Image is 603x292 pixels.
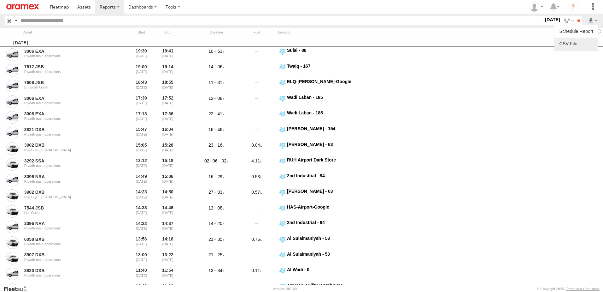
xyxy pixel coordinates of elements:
span: 53 [218,49,224,54]
div: Entered prior to selected date range [129,267,153,281]
span: 34 [218,268,224,273]
span: 13 [208,205,216,210]
div: Riyadh main operations [24,101,111,105]
div: 18:55 [DATE] [156,79,180,93]
div: 0.04 [238,142,276,156]
div: 15:28 [DATE] [156,142,180,156]
div: Al Wadi - 0 [287,267,356,272]
span: 16 [218,143,224,148]
label: Search Query [13,16,18,25]
div: Al Sulaimaniyah - 53 [287,235,356,241]
div: Wadi Laban - 185 [287,110,356,116]
a: 7606 JSB [24,80,111,85]
a: 3902 DXB [24,142,111,148]
a: Terms and Conditions [566,287,600,291]
div: [PERSON_NAME] - 154 [287,126,356,131]
div: Aramex-Agility Warehouse [287,283,356,288]
a: 3907 DXB [24,252,111,258]
label: Click to View Event Location [278,173,357,187]
label: Click to View Event Location [278,142,357,156]
label: [DATE] [544,16,561,23]
a: 3821 DXB [24,127,111,132]
div: 2nd Industrial - 94 [287,220,356,225]
a: 3096 NRA [24,174,111,179]
div: Entered prior to selected date range [129,235,153,250]
label: Click to View Event Location [278,94,357,109]
span: 20 [218,221,224,226]
span: 11 [208,80,216,85]
div: Riyadh main operations [24,70,111,74]
div: Version: 307.00 [273,287,297,291]
label: Click to View Event Location [278,220,357,234]
div: Riyadh main operations [24,132,111,136]
div: Entered prior to selected date range [129,94,153,109]
span: 06 [213,158,220,163]
span: 23 [208,143,216,148]
div: ELQ-[PERSON_NAME]-Google [287,79,356,84]
div: Riyadh main operations [24,273,111,277]
div: 0.76 [238,235,276,250]
div: [PERSON_NAME] - 63 [287,188,356,194]
div: Riyadh main operations [24,179,111,183]
span: 22 [208,111,216,116]
a: 3006 EXA [24,95,111,101]
span: 10 [208,49,216,54]
label: Click to View Event Location [278,267,357,281]
div: 14:46 [DATE] [156,204,180,219]
span: 23 [218,284,224,289]
span: 08 [218,205,224,210]
div: 19:14 [DATE] [156,63,180,78]
div: Fatimah Alqatari [527,2,546,12]
span: 14 [208,64,216,69]
div: 13:22 [DATE] [156,251,180,266]
span: 12 [208,96,216,101]
div: 0.53 [238,173,276,187]
div: © Copyright 2025 - [537,287,600,291]
span: 02 [204,158,211,163]
label: Click to View Event Location [278,47,357,62]
span: 27 [208,190,216,195]
div: Riyadh main operations [24,226,111,230]
a: 3006 EXA [24,111,111,117]
span: 14 [208,221,216,226]
div: Hail Outlet [24,211,111,215]
div: 15:06 [DATE] [156,173,180,187]
div: Entered prior to selected date range [129,126,153,140]
label: Click to View Event Location [278,188,357,203]
span: 46 [218,127,224,132]
a: 7617 JSB [24,64,111,70]
span: 16 [208,174,216,179]
div: Riyadh main operations [24,164,111,167]
div: 17:36 [DATE] [156,110,180,125]
div: RUH - [GEOGRAPHIC_DATA] [24,195,111,199]
div: Buraidah Outlet [24,85,111,89]
label: Click to View Event Location [278,251,357,266]
div: 16:04 [DATE] [156,126,180,140]
span: 29 [218,174,224,179]
div: [PERSON_NAME] - 63 [287,142,356,147]
div: 14:37 [DATE] [156,220,180,234]
span: 08 [218,96,224,101]
div: Entered prior to selected date range [129,251,153,266]
label: Click to View Event Location [278,126,357,140]
div: Riyadh main operations [24,242,111,246]
div: Sulai - 88 [287,47,356,53]
div: 15:18 [DATE] [156,157,180,172]
span: 25 [218,252,224,257]
div: Entered prior to selected date range [129,173,153,187]
span: 33 [218,190,224,195]
a: 3902 DXB [24,189,111,195]
div: Entered prior to selected date range [129,188,153,203]
div: Entered prior to selected date range [129,142,153,156]
a: 3096 NRA [24,221,111,226]
div: Entered prior to selected date range [129,220,153,234]
i: ? [568,2,578,12]
a: 6058 BXB [24,236,111,242]
label: Click to View Event Location [278,204,357,219]
div: 2nd Industrial - 94 [287,173,356,179]
div: Riyadh main operations [24,258,111,262]
div: Riyadh main operations [24,54,111,58]
div: Al Sulaimaniyah - 53 [287,251,356,257]
div: Entered prior to selected date range [129,79,153,93]
span: 06 [218,64,224,69]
